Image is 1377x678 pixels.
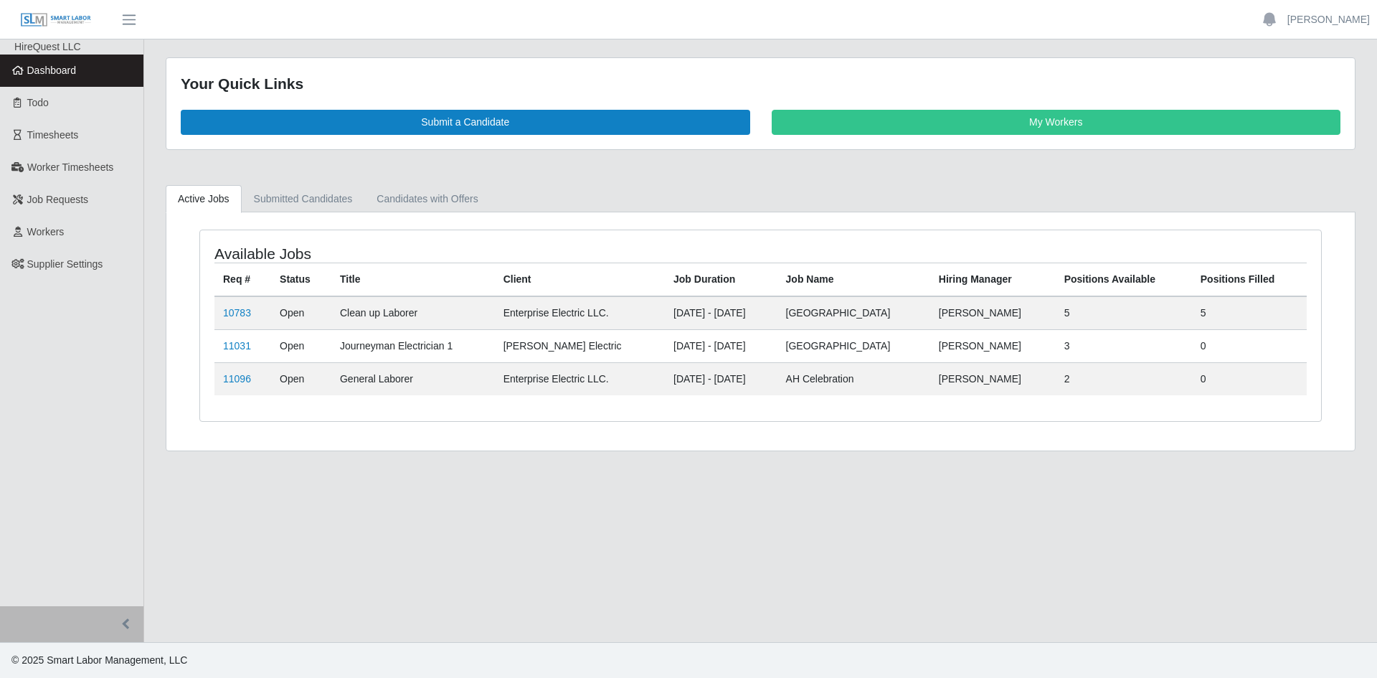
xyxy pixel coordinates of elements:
h4: Available Jobs [214,245,657,263]
th: Positions Available [1056,263,1192,296]
th: Job Duration [665,263,777,296]
td: Open [271,329,331,362]
a: Submitted Candidates [242,185,365,213]
td: [DATE] - [DATE] [665,362,777,395]
td: Journeyman Electrician 1 [331,329,495,362]
td: [PERSON_NAME] [930,296,1056,330]
td: Open [271,296,331,330]
th: Req # [214,263,271,296]
th: Title [331,263,495,296]
td: [PERSON_NAME] [930,329,1056,362]
td: 3 [1056,329,1192,362]
td: 2 [1056,362,1192,395]
a: 11031 [223,340,251,352]
a: Candidates with Offers [364,185,490,213]
td: 0 [1192,362,1307,395]
td: Open [271,362,331,395]
a: [PERSON_NAME] [1287,12,1370,27]
div: Your Quick Links [181,72,1340,95]
th: Job Name [777,263,930,296]
a: 10783 [223,307,251,319]
span: Workers [27,226,65,237]
td: [GEOGRAPHIC_DATA] [777,296,930,330]
td: Clean up Laborer [331,296,495,330]
span: © 2025 Smart Labor Management, LLC [11,654,187,666]
span: HireQuest LLC [14,41,81,52]
td: 5 [1192,296,1307,330]
span: Todo [27,97,49,108]
span: Worker Timesheets [27,161,113,173]
th: Client [495,263,665,296]
td: Enterprise Electric LLC. [495,362,665,395]
td: AH Celebration [777,362,930,395]
img: SLM Logo [20,12,92,28]
td: [PERSON_NAME] Electric [495,329,665,362]
td: [GEOGRAPHIC_DATA] [777,329,930,362]
td: 0 [1192,329,1307,362]
a: 11096 [223,373,251,385]
a: Submit a Candidate [181,110,750,135]
span: Timesheets [27,129,79,141]
th: Positions Filled [1192,263,1307,296]
th: Status [271,263,331,296]
th: Hiring Manager [930,263,1056,296]
td: 5 [1056,296,1192,330]
span: Dashboard [27,65,77,76]
a: My Workers [772,110,1341,135]
td: [PERSON_NAME] [930,362,1056,395]
a: Active Jobs [166,185,242,213]
td: [DATE] - [DATE] [665,296,777,330]
td: General Laborer [331,362,495,395]
td: Enterprise Electric LLC. [495,296,665,330]
td: [DATE] - [DATE] [665,329,777,362]
span: Job Requests [27,194,89,205]
span: Supplier Settings [27,258,103,270]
